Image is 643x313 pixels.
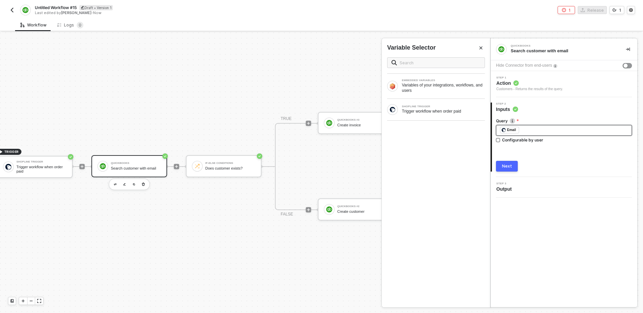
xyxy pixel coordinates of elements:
div: Hide Connector from end-users [496,62,552,69]
img: Block [390,107,395,112]
button: 1 [558,6,575,14]
span: icon-play [21,299,25,303]
img: integration-icon [22,7,28,13]
button: back [8,6,16,14]
span: icon-minus [29,299,33,303]
button: Release [578,6,607,14]
div: 1 [619,7,621,13]
div: EMBEDDED VARIABLES [402,79,485,82]
span: Untitled Workflow #15 [35,5,77,10]
div: Step 2Inputs Queryicon-infofieldIconEmailConfigurable by userNext [491,103,637,172]
button: 1 [610,6,624,14]
img: back [9,7,15,13]
div: Customers - Returns the results of the query. [496,86,563,92]
div: Next [502,164,512,169]
div: Variable Selector [387,44,436,52]
img: integration-icon [498,46,504,52]
span: icon-expand [37,299,41,303]
div: Step 1Action Customers - Returns the results of the query. [491,76,637,92]
img: search [391,60,397,65]
span: Action [496,80,563,86]
div: Variables of your integrations, workflows, and users [402,82,485,93]
span: Step 1 [496,76,563,79]
span: Step 3 [496,182,514,185]
div: Last edited by - Now [35,10,321,15]
input: Search [400,59,481,66]
span: Step 2 [496,103,518,105]
div: Configurable by user [502,137,543,143]
button: Next [496,161,518,172]
div: 1 [569,7,571,13]
span: icon-settings [629,8,633,12]
span: icon-edit [81,6,84,9]
div: QuickBooks [511,45,611,47]
div: Draft • Version 1 [79,5,113,10]
span: Inputs [496,106,518,113]
span: icon-versioning [613,8,617,12]
span: icon-collapse-right [626,47,630,51]
img: Block [390,83,395,89]
img: icon-info [510,118,515,124]
label: Query [496,118,632,124]
span: [PERSON_NAME] [61,10,91,15]
div: SHOPLINE TRIGGER [402,105,485,108]
span: Output [496,186,514,192]
sup: 0 [77,22,83,28]
button: Close [477,44,485,52]
img: icon-info [553,64,557,68]
div: Workflow [20,22,47,28]
span: icon-error-page [562,8,566,12]
div: Search customer with email [511,48,615,54]
div: Trigger workflow when order paid [402,109,485,114]
img: fieldIcon [502,128,506,132]
div: Email [507,127,516,133]
div: Logs [57,22,83,28]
